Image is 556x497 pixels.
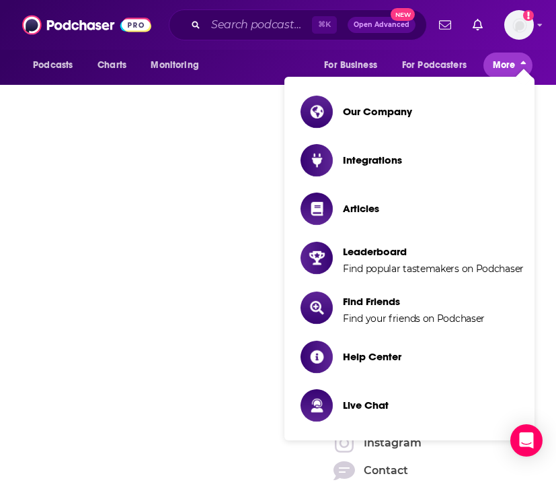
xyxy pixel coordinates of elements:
[343,105,412,118] span: Our Company
[89,53,134,78] a: Charts
[312,16,337,34] span: ⌘ K
[504,10,534,40] img: User Profile
[22,12,151,38] img: Podchaser - Follow, Share and Rate Podcasts
[493,56,516,75] span: More
[483,53,532,78] button: close menu
[331,460,532,482] span: Contact Podchaser Directly
[523,10,534,21] svg: Add a profile image
[364,465,408,476] span: Contact
[391,8,415,21] span: New
[510,424,543,457] div: Open Intercom Messenger
[504,10,534,40] span: Logged in as ellerylsmith123
[343,312,485,325] span: Find your friends on Podchaser
[364,438,422,449] span: Instagram
[206,14,312,36] input: Search podcasts, credits, & more...
[343,399,389,411] span: Live Chat
[343,202,379,215] span: Articles
[151,56,198,75] span: Monitoring
[24,53,90,78] button: open menu
[169,9,427,40] div: Search podcasts, credits, & more...
[343,295,485,308] span: Find Friends
[434,13,456,36] a: Show notifications dropdown
[141,53,216,78] button: open menu
[343,263,524,275] span: Find popular tastemakers on Podchaser
[393,53,486,78] button: open menu
[324,56,377,75] span: For Business
[348,17,415,33] button: Open AdvancedNew
[33,56,73,75] span: Podcasts
[504,10,534,40] button: Show profile menu
[343,154,402,166] span: Integrations
[402,56,467,75] span: For Podcasters
[354,22,409,28] span: Open Advanced
[315,53,394,78] button: open menu
[97,56,126,75] span: Charts
[467,13,488,36] a: Show notifications dropdown
[343,245,524,258] span: Leaderboard
[343,350,401,363] span: Help Center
